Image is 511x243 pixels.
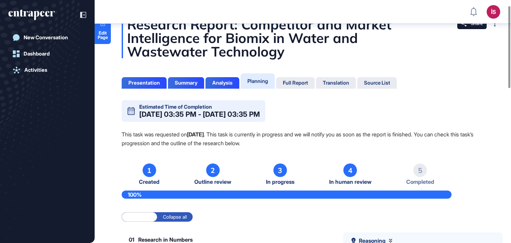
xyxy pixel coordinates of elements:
div: Presentation [128,80,160,86]
div: Dashboard [24,51,50,57]
a: Edit Page [95,16,111,44]
span: In human review [329,179,371,185]
div: entrapeer-logo [8,9,55,20]
span: Research in Numbers [138,237,193,242]
div: [DATE] 03:35 PM - [DATE] 03:35 PM [139,111,260,118]
p: This task was requested on . This task is currently in progress and we will notify you as soon as... [122,130,484,148]
div: Summary [175,80,197,86]
div: Analysis [212,80,233,86]
div: 4 [343,163,357,177]
span: In progress [266,179,294,185]
label: Expand all [122,212,157,222]
div: 100% [122,191,452,199]
button: İS [487,5,500,19]
div: Planning [247,78,268,84]
div: New Conversation [24,35,68,41]
div: Full Report [283,80,308,86]
div: 1 [143,163,156,177]
span: Share [471,21,483,26]
strong: [DATE] [187,131,204,138]
a: New Conversation [8,31,86,44]
div: 5 [413,163,427,177]
div: Translation [323,80,349,86]
div: Activities [24,67,47,73]
a: Dashboard [8,47,86,61]
span: Created [139,179,160,185]
div: Research Report: Competitor and Market Intelligence for Biomix in Water and Wastewater Technology [122,18,484,58]
div: 3 [273,163,287,177]
label: Collapse all [157,212,193,222]
span: Completed [406,179,434,185]
div: 2 [206,163,220,177]
span: Edit Page [95,31,111,40]
div: Estimated Time of Completion [139,104,212,109]
span: 01 [129,237,134,242]
a: Activities [8,63,86,77]
div: Source List [364,80,390,86]
span: Outline review [194,179,231,185]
